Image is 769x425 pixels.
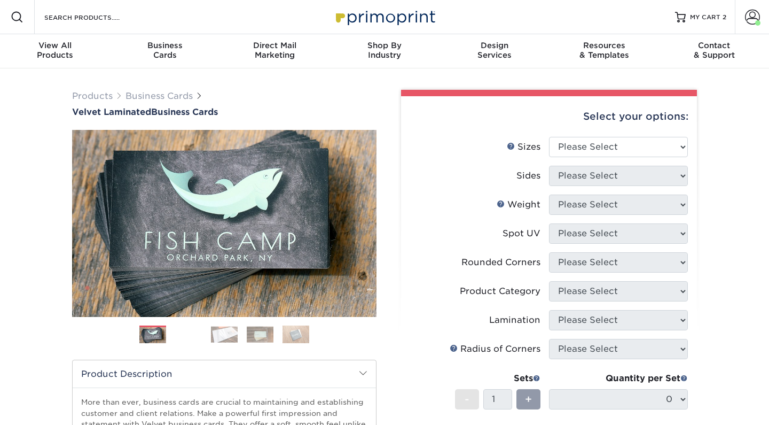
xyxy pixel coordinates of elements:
span: Resources [550,41,660,50]
h2: Product Description [73,360,376,388]
a: Shop ByIndustry [329,34,440,68]
img: Business Cards 05 [283,325,309,344]
div: Select your options: [410,96,688,137]
div: Cards [110,41,220,60]
img: Primoprint [331,5,438,28]
div: Sets [455,372,540,385]
span: 2 [723,13,726,21]
div: Services [440,41,550,60]
div: Lamination [489,314,540,327]
a: Resources& Templates [550,34,660,68]
a: Business Cards [125,91,193,101]
span: - [465,391,469,407]
img: Business Cards 02 [175,321,202,348]
span: + [525,391,532,407]
span: MY CART [690,13,720,22]
span: Design [440,41,550,50]
div: Radius of Corners [450,343,540,356]
div: Sizes [507,141,540,153]
a: Contact& Support [659,34,769,68]
h1: Business Cards [72,107,376,117]
a: Velvet LaminatedBusiness Cards [72,107,376,117]
a: Products [72,91,113,101]
a: DesignServices [440,34,550,68]
div: & Support [659,41,769,60]
div: Quantity per Set [549,372,688,385]
div: Industry [329,41,440,60]
a: BusinessCards [110,34,220,68]
img: Business Cards 01 [139,322,166,349]
div: Rounded Corners [461,256,540,269]
div: Spot UV [503,227,540,240]
span: Business [110,41,220,50]
img: Business Cards 04 [247,326,273,343]
div: Marketing [219,41,329,60]
div: Sides [516,169,540,182]
span: Direct Mail [219,41,329,50]
a: Direct MailMarketing [219,34,329,68]
div: Product Category [460,285,540,298]
div: Weight [497,198,540,211]
span: Velvet Laminated [72,107,151,117]
img: Velvet Laminated 01 [72,71,376,376]
span: Contact [659,41,769,50]
span: Shop By [329,41,440,50]
img: Business Cards 03 [211,326,238,343]
div: & Templates [550,41,660,60]
input: SEARCH PRODUCTS..... [43,11,147,24]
